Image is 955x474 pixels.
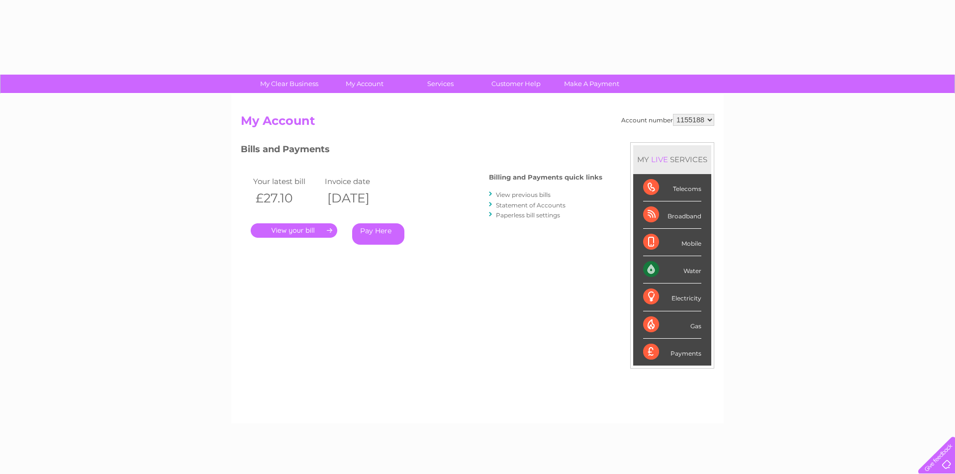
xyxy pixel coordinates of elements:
[399,75,481,93] a: Services
[241,142,602,160] h3: Bills and Payments
[551,75,633,93] a: Make A Payment
[322,188,394,208] th: [DATE]
[643,339,701,366] div: Payments
[643,229,701,256] div: Mobile
[352,223,404,245] a: Pay Here
[643,201,701,229] div: Broadband
[643,284,701,311] div: Electricity
[496,201,566,209] a: Statement of Accounts
[496,211,560,219] a: Paperless bill settings
[251,175,322,188] td: Your latest bill
[322,175,394,188] td: Invoice date
[496,191,551,198] a: View previous bills
[621,114,714,126] div: Account number
[643,256,701,284] div: Water
[251,188,322,208] th: £27.10
[643,311,701,339] div: Gas
[324,75,406,93] a: My Account
[643,174,701,201] div: Telecoms
[241,114,714,133] h2: My Account
[633,145,711,174] div: MY SERVICES
[475,75,557,93] a: Customer Help
[489,174,602,181] h4: Billing and Payments quick links
[251,223,337,238] a: .
[248,75,330,93] a: My Clear Business
[649,155,670,164] div: LIVE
